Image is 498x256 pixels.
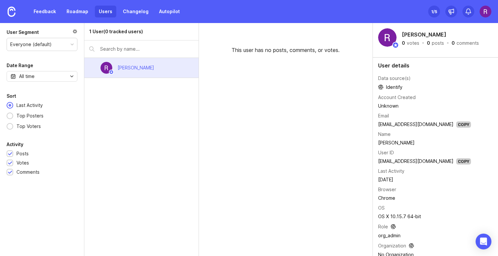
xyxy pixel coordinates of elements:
div: 0 [452,41,455,45]
img: Rakesh Saini [378,28,397,47]
div: OS [378,204,385,212]
span: Identify [378,83,402,91]
div: 1 /5 [431,7,437,16]
div: User Segment [7,28,39,36]
div: Organization [378,242,406,249]
div: This user has no posts, comments, or votes. [199,23,373,59]
div: 1 User (0 tracked users) [89,28,143,35]
div: Account Created [378,94,416,101]
img: member badge [392,42,399,48]
div: User ID [378,149,394,156]
td: OS X 10.15.7 64-bit [378,212,471,221]
div: Posts [16,150,29,157]
div: [PERSON_NAME] [118,64,154,71]
div: Date Range [7,62,33,69]
div: · [446,41,450,45]
svg: toggle icon [67,74,77,79]
a: Users [95,6,116,17]
div: Role [378,223,388,230]
a: Changelog [119,6,152,17]
a: Feedback [30,6,60,17]
div: Everyone (default) [10,41,52,48]
a: Autopilot [155,6,184,17]
h2: [PERSON_NAME] [401,30,448,39]
div: comments [456,41,479,45]
div: · [421,41,425,45]
div: 0 [402,41,405,45]
td: Chrome [378,194,471,202]
div: Votes [16,159,29,166]
button: 1/5 [428,6,440,17]
div: org_admin [378,232,471,239]
div: Top Posters [13,112,47,119]
div: User details [378,63,493,68]
div: Data source(s) [378,75,411,82]
div: Last Activity [13,102,46,109]
div: Top Voters [13,123,44,130]
div: Comments [16,168,40,176]
div: Open Intercom Messenger [476,234,491,249]
td: [PERSON_NAME] [378,139,471,147]
div: posts [432,41,444,45]
div: Sort [7,92,16,100]
div: Last Activity [378,167,404,175]
div: Name [378,131,391,138]
div: 0 [427,41,430,45]
a: Roadmap [63,6,92,17]
div: Email [378,112,389,119]
div: All time [19,73,35,80]
img: Rakesh Saini [100,62,112,74]
input: Search by name... [100,45,194,53]
div: Browser [378,186,396,193]
div: [EMAIL_ADDRESS][DOMAIN_NAME] [378,158,454,165]
div: Copy [456,158,471,165]
img: Rakesh Saini [480,6,491,17]
div: Unknown [378,102,471,110]
img: Canny Home [8,7,15,17]
div: Activity [7,141,23,148]
div: Copy [456,121,471,128]
time: [DATE] [378,177,393,182]
div: votes [407,41,419,45]
img: member badge [109,70,114,75]
a: [EMAIL_ADDRESS][DOMAIN_NAME] [378,121,454,127]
